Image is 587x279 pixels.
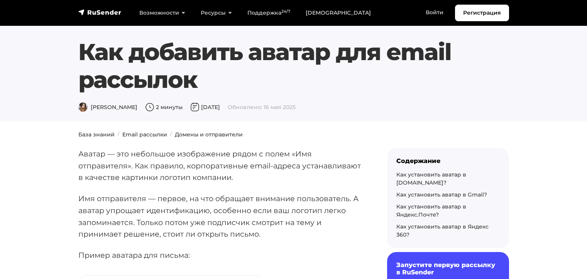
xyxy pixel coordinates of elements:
a: Как установить аватар в [DOMAIN_NAME]? [396,171,466,186]
nav: breadcrumb [74,131,514,139]
p: Аватар — это небольшое изображение рядом с полем «Имя отправителя». Как правило, корпоративные em... [78,148,362,183]
p: Пример аватара для письма: [78,249,362,261]
a: Регистрация [455,5,509,21]
a: Как установить аватар в Gmail? [396,191,487,198]
div: Содержание [396,157,500,165]
a: Домены и отправители [175,131,243,138]
a: Email рассылки [122,131,167,138]
a: Как установить аватар в Яндекс.Почте? [396,203,466,218]
a: Ресурсы [193,5,240,21]
span: 2 минуты [145,104,183,111]
h6: Запустите первую рассылку в RuSender [396,261,500,276]
img: RuSender [78,8,122,16]
span: Обновлено: 16 мая 2025 [228,104,296,111]
a: База знаний [78,131,115,138]
p: Имя отправителя — первое, на что обращает внимание пользователь. А аватар упрощает идентификацию,... [78,193,362,240]
img: Время чтения [145,103,154,112]
a: Войти [418,5,451,20]
a: Поддержка24/7 [240,5,298,21]
span: [PERSON_NAME] [78,104,137,111]
a: Как установить аватар в Яндекс 360? [396,223,489,238]
sup: 24/7 [281,9,290,14]
img: Дата публикации [190,103,200,112]
h1: Как добавить аватар для email рассылок [78,38,509,94]
span: [DATE] [190,104,220,111]
a: [DEMOGRAPHIC_DATA] [298,5,379,21]
a: Возможности [132,5,193,21]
